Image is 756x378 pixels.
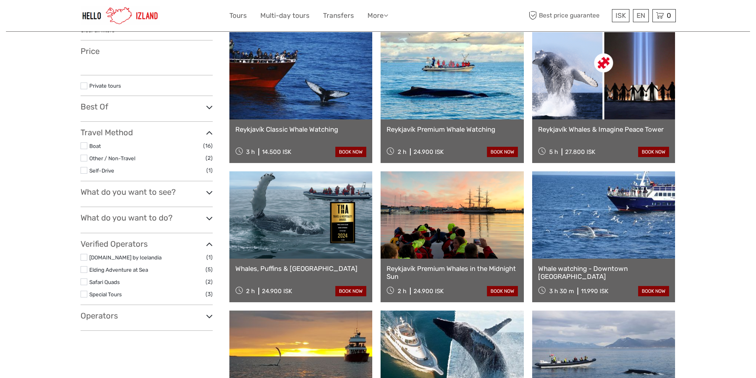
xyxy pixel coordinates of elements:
[81,213,213,223] h3: What do you want to do?
[89,155,135,161] a: Other / Non-Travel
[81,46,213,56] h3: Price
[414,288,444,295] div: 24.900 ISK
[398,288,406,295] span: 2 h
[206,166,213,175] span: (1)
[81,239,213,249] h3: Verified Operators
[527,9,610,22] span: Best price guarantee
[335,147,366,157] a: book now
[206,265,213,274] span: (5)
[229,10,247,21] a: Tours
[203,141,213,150] span: (16)
[89,167,114,174] a: Self-Drive
[549,288,574,295] span: 3 h 30 m
[387,265,518,281] a: Reykjavík Premium Whales in the Midnight Sun
[666,12,672,19] span: 0
[206,154,213,163] span: (2)
[549,148,558,155] span: 5 h
[260,10,310,21] a: Multi-day tours
[81,6,160,25] img: 1270-cead85dc-23af-4572-be81-b346f9cd5751_logo_small.jpg
[81,187,213,197] h3: What do you want to see?
[89,267,148,273] a: Elding Adventure at Sea
[367,10,388,21] a: More
[246,288,255,295] span: 2 h
[206,253,213,262] span: (1)
[638,147,669,157] a: book now
[89,254,162,261] a: [DOMAIN_NAME] by Icelandia
[616,12,626,19] span: ISK
[565,148,595,155] div: 27.800 ISK
[81,128,213,137] h3: Travel Method
[335,286,366,296] a: book now
[487,147,518,157] a: book now
[235,125,367,133] a: Reykjavík Classic Whale Watching
[398,148,406,155] span: 2 h
[81,102,213,111] h3: Best Of
[538,265,669,281] a: Whale watching - Downtown [GEOGRAPHIC_DATA]
[246,148,255,155] span: 3 h
[323,10,354,21] a: Transfers
[262,148,291,155] div: 14.500 ISK
[387,125,518,133] a: Reykjavík Premium Whale Watching
[581,288,608,295] div: 11.990 ISK
[89,291,122,297] a: Special Tours
[206,290,213,299] span: (3)
[235,265,367,272] a: Whales, Puffins & [GEOGRAPHIC_DATA]
[262,288,292,295] div: 24.900 ISK
[633,9,649,22] div: EN
[89,143,101,149] a: Boat
[638,286,669,296] a: book now
[538,125,669,133] a: Reykjavík Whales & Imagine Peace Tower
[89,279,120,285] a: Safari Quads
[487,286,518,296] a: book now
[414,148,444,155] div: 24.900 ISK
[89,83,121,89] a: Private tours
[206,277,213,286] span: (2)
[81,311,213,320] h3: Operators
